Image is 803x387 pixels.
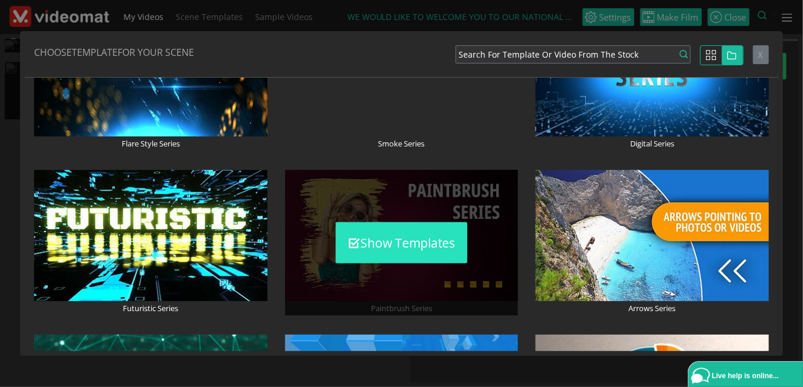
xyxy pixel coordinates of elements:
span: Search for Template or Video from the stock [459,48,638,61]
span: TEMPLATE [72,46,118,59]
span: CHOOSE [34,46,72,59]
span: X [758,49,764,61]
a: Live help is online... [691,365,803,387]
p: Flare Style Series [34,136,267,151]
button: Search for Template or Video from the stock [456,45,691,64]
span: Live help is online... [712,372,779,380]
button: Show Templates [336,222,467,263]
p: Digital Series [536,136,769,151]
button: Close [753,45,769,65]
span: FOR YOUR SCENE [118,46,194,59]
p: Arrows Series [536,301,769,316]
p: Futuristic Series [34,301,267,316]
p: Smoke Series [285,136,518,151]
